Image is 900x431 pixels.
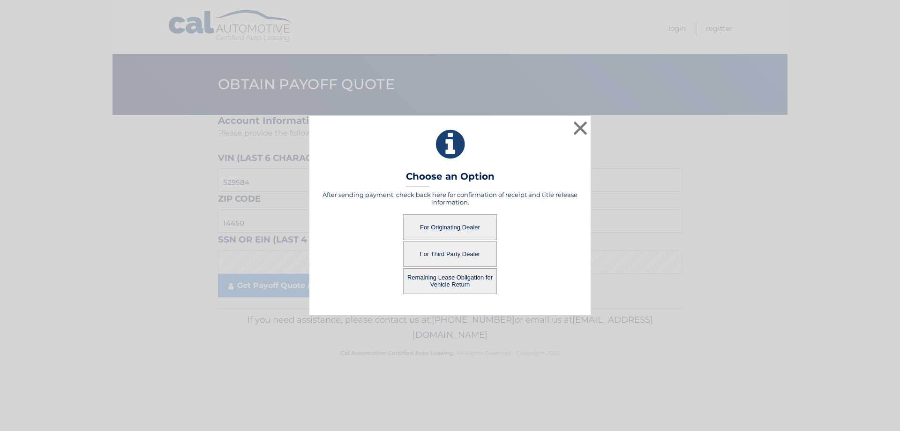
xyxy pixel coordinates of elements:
button: For Third Party Dealer [403,241,497,267]
button: × [571,119,590,137]
h3: Choose an Option [406,171,495,187]
button: For Originating Dealer [403,214,497,240]
button: Remaining Lease Obligation for Vehicle Return [403,268,497,294]
h5: After sending payment, check back here for confirmation of receipt and title release information. [321,191,579,206]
